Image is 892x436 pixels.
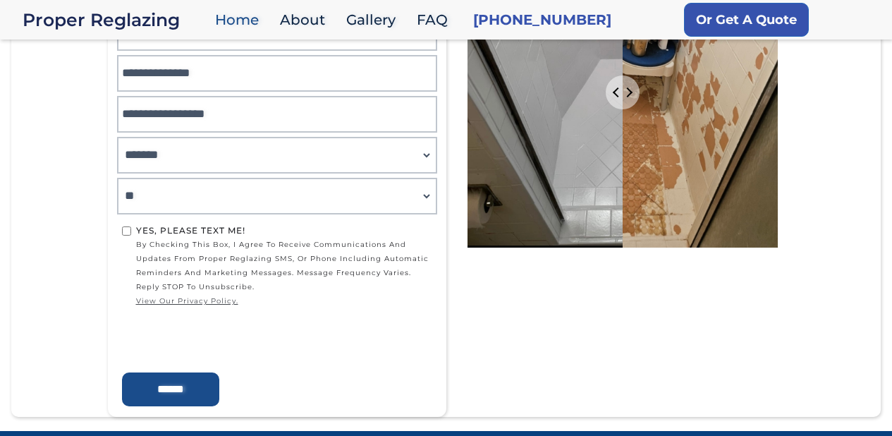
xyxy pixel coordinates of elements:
[122,226,131,236] input: Yes, Please text me!by checking this box, I agree to receive communications and updates from Prop...
[684,3,809,37] a: Or Get A Quote
[339,5,410,35] a: Gallery
[208,5,273,35] a: Home
[23,10,208,30] div: Proper Reglazing
[136,224,432,238] div: Yes, Please text me!
[410,5,462,35] a: FAQ
[23,10,208,30] a: home
[122,312,336,367] iframe: reCAPTCHA
[273,5,339,35] a: About
[473,10,611,30] a: [PHONE_NUMBER]
[136,294,432,308] a: view our privacy policy.
[136,238,432,308] span: by checking this box, I agree to receive communications and updates from Proper Reglazing SMS, or...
